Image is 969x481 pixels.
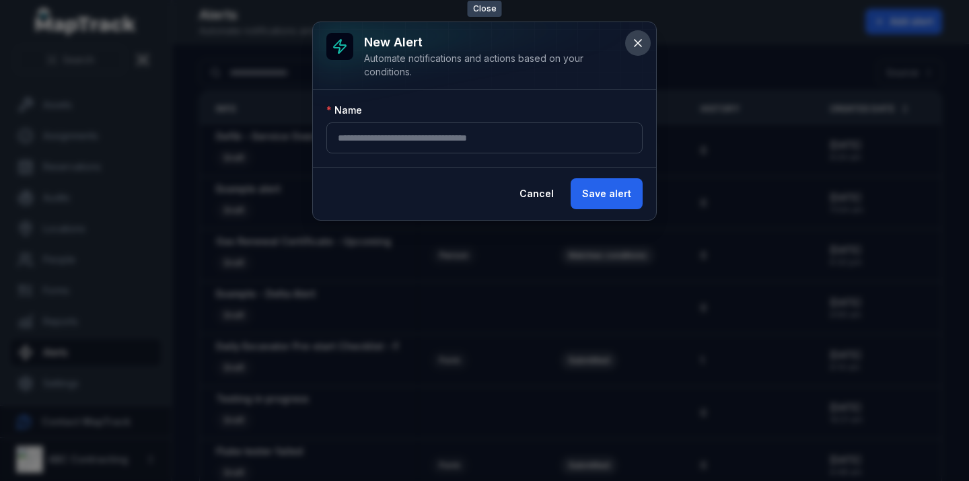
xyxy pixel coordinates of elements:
[571,178,643,209] button: Save alert
[508,178,565,209] button: Cancel
[364,52,621,79] div: Automate notifications and actions based on your conditions.
[326,104,362,117] label: Name
[364,33,621,52] h3: New alert
[468,1,502,17] span: Close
